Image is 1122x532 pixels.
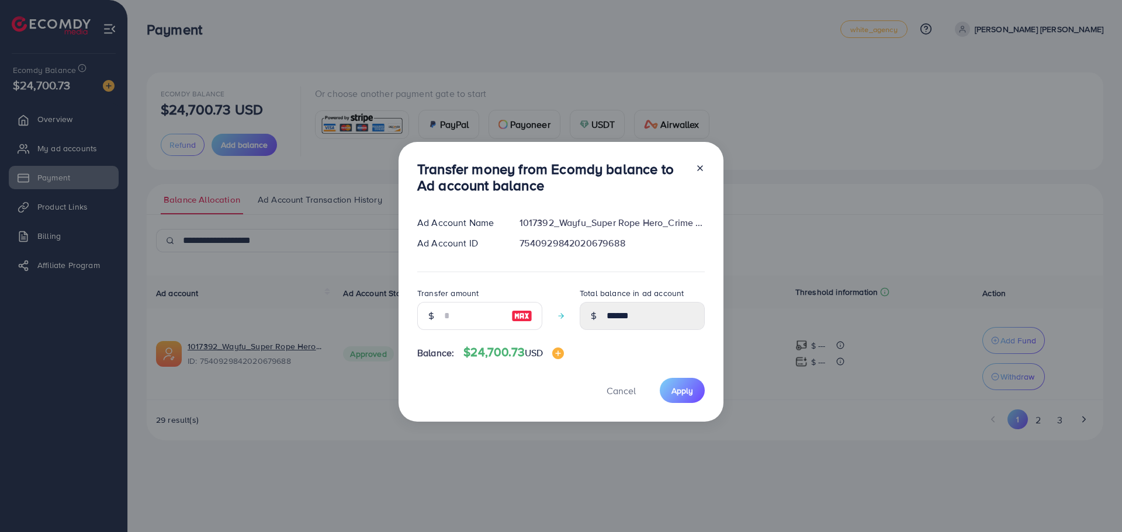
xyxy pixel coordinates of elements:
span: Cancel [607,384,636,397]
div: Ad Account Name [408,216,510,230]
span: USD [525,346,543,359]
div: 7540929842020679688 [510,237,714,250]
img: image [552,347,564,359]
img: image [511,309,532,323]
div: Ad Account ID [408,237,510,250]
label: Total balance in ad account [580,287,684,299]
button: Cancel [592,378,650,403]
h3: Transfer money from Ecomdy balance to Ad account balance [417,161,686,194]
button: Apply [660,378,705,403]
label: Transfer amount [417,287,479,299]
iframe: Chat [1072,479,1113,523]
div: 1017392_Wayfu_Super Rope Hero_Crime City [510,216,714,230]
span: Apply [671,385,693,397]
span: Balance: [417,346,454,360]
h4: $24,700.73 [463,345,564,360]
